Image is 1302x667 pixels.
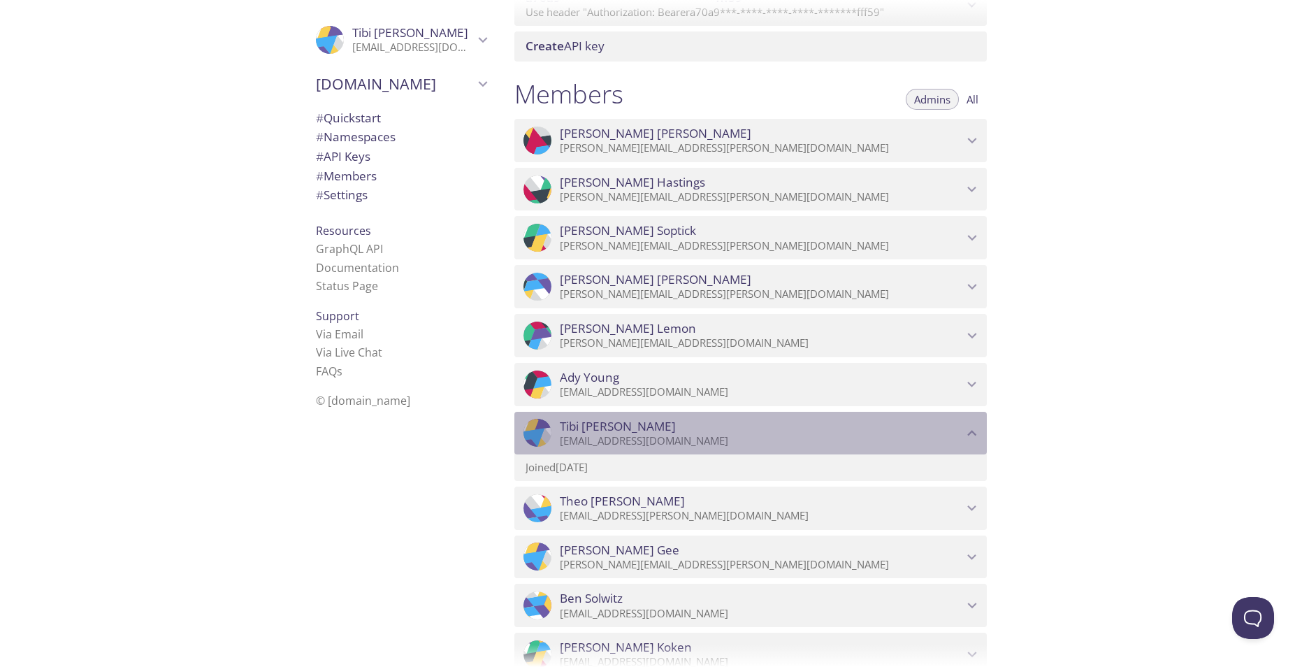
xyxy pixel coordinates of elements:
[514,487,987,530] div: Theo Carpenter
[305,17,498,63] div: Tibi Dumitrescu
[560,558,963,572] p: [PERSON_NAME][EMAIL_ADDRESS][PERSON_NAME][DOMAIN_NAME]
[316,260,399,275] a: Documentation
[514,216,987,259] div: Shawna Soptick
[316,110,324,126] span: #
[305,166,498,186] div: Members
[560,223,696,238] span: [PERSON_NAME] Soptick
[514,536,987,579] div: Charlyn Gee
[352,24,468,41] span: Tibi [PERSON_NAME]
[316,241,383,257] a: GraphQL API
[560,607,963,621] p: [EMAIL_ADDRESS][DOMAIN_NAME]
[514,168,987,211] div: Anthony Hastings
[514,412,987,455] div: Tibi Dumitrescu
[316,168,324,184] span: #
[316,364,342,379] a: FAQ
[560,494,685,509] span: Theo [PERSON_NAME]
[316,308,359,324] span: Support
[560,543,679,558] span: [PERSON_NAME] Gee
[514,314,987,357] div: Brian Lemon
[526,38,564,54] span: Create
[526,38,605,54] span: API key
[316,327,363,342] a: Via Email
[526,460,976,475] p: Joined [DATE]
[560,175,705,190] span: [PERSON_NAME] Hastings
[560,385,963,399] p: [EMAIL_ADDRESS][DOMAIN_NAME]
[337,364,342,379] span: s
[560,370,619,385] span: Ady Young
[305,108,498,128] div: Quickstart
[316,129,324,145] span: #
[560,434,963,448] p: [EMAIL_ADDRESS][DOMAIN_NAME]
[514,31,987,61] div: Create API Key
[514,265,987,308] div: Matthew Cummings
[560,509,963,523] p: [EMAIL_ADDRESS][PERSON_NAME][DOMAIN_NAME]
[305,66,498,102] div: Equipmentshare.com
[316,74,474,94] span: [DOMAIN_NAME]
[316,110,381,126] span: Quickstart
[560,272,751,287] span: [PERSON_NAME] [PERSON_NAME]
[514,119,987,162] div: Benny O'Neill
[514,584,987,627] div: Ben Solwitz
[560,239,963,253] p: [PERSON_NAME][EMAIL_ADDRESS][PERSON_NAME][DOMAIN_NAME]
[1232,597,1274,639] iframe: Help Scout Beacon - Open
[316,345,382,360] a: Via Live Chat
[560,640,692,655] span: [PERSON_NAME] Koken
[560,419,676,434] span: Tibi [PERSON_NAME]
[316,187,324,203] span: #
[305,147,498,166] div: API Keys
[316,187,368,203] span: Settings
[316,148,324,164] span: #
[906,89,959,110] button: Admins
[560,126,751,141] span: [PERSON_NAME] [PERSON_NAME]
[316,129,396,145] span: Namespaces
[316,393,410,408] span: © [DOMAIN_NAME]
[316,223,371,238] span: Resources
[316,168,377,184] span: Members
[514,363,987,406] div: Ady Young
[316,278,378,294] a: Status Page
[958,89,987,110] button: All
[560,190,963,204] p: [PERSON_NAME][EMAIL_ADDRESS][PERSON_NAME][DOMAIN_NAME]
[305,127,498,147] div: Namespaces
[560,591,623,606] span: Ben Solwitz
[560,141,963,155] p: [PERSON_NAME][EMAIL_ADDRESS][PERSON_NAME][DOMAIN_NAME]
[352,41,474,55] p: [EMAIL_ADDRESS][DOMAIN_NAME]
[560,336,963,350] p: [PERSON_NAME][EMAIL_ADDRESS][DOMAIN_NAME]
[560,287,963,301] p: [PERSON_NAME][EMAIL_ADDRESS][PERSON_NAME][DOMAIN_NAME]
[316,148,370,164] span: API Keys
[305,185,498,205] div: Team Settings
[514,78,623,110] h1: Members
[560,321,696,336] span: [PERSON_NAME] Lemon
